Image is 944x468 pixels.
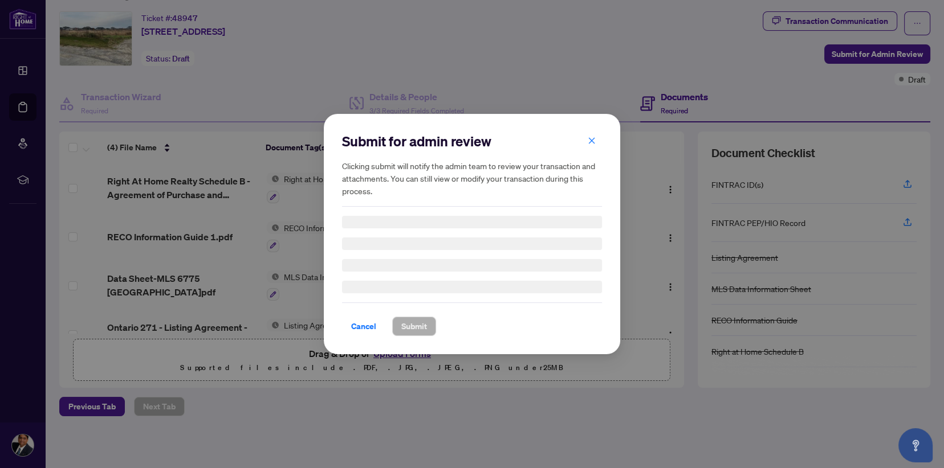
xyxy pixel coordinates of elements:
span: close [588,137,596,145]
button: Submit [392,317,436,336]
span: Cancel [351,317,376,335]
button: Open asap [898,428,933,462]
h2: Submit for admin review [342,132,602,150]
button: Cancel [342,317,385,336]
h5: Clicking submit will notify the admin team to review your transaction and attachments. You can st... [342,159,602,197]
